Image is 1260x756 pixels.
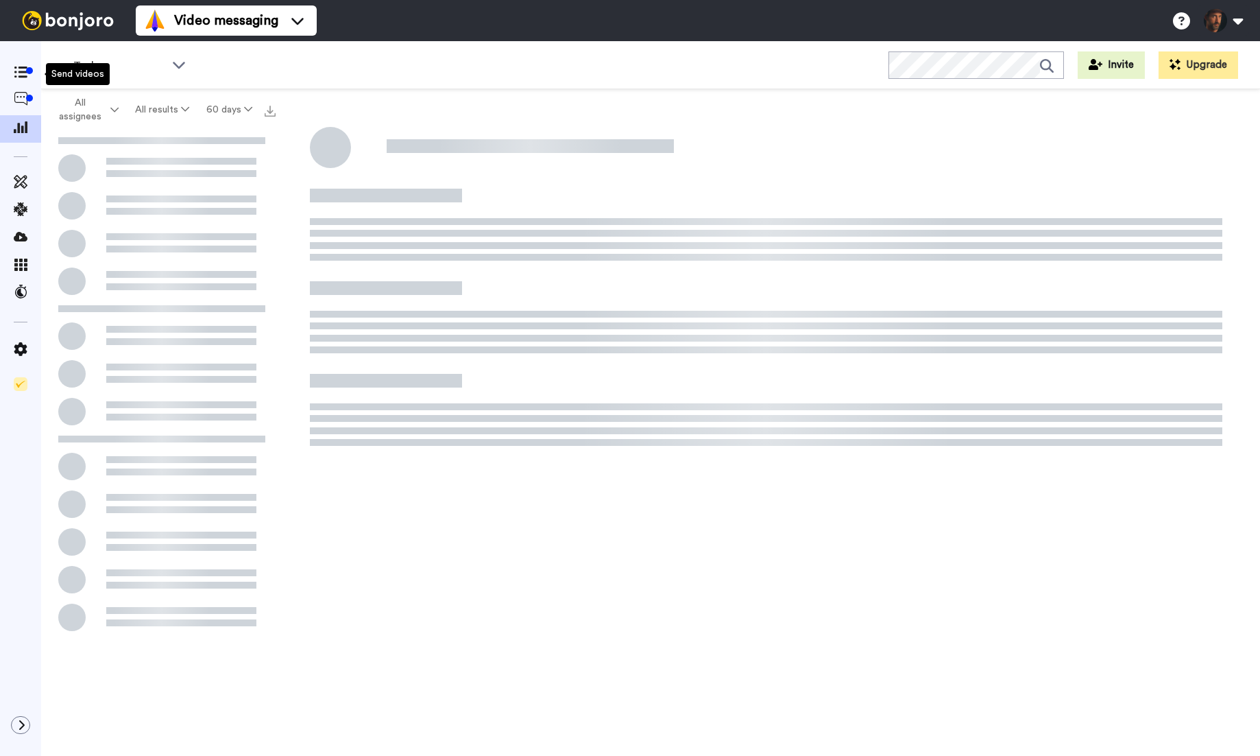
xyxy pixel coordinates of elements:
[1078,51,1145,79] button: Invite
[73,58,165,74] span: Tasks
[144,10,166,32] img: vm-color.svg
[198,97,261,122] button: 60 days
[265,106,276,117] img: export.svg
[174,11,278,30] span: Video messaging
[14,377,27,391] img: Checklist.svg
[16,11,119,30] img: bj-logo-header-white.svg
[261,99,280,120] button: Export all results that match these filters now.
[52,96,108,123] span: All assignees
[46,63,110,85] div: Send videos
[127,97,197,122] button: All results
[1159,51,1238,79] button: Upgrade
[44,91,127,129] button: All assignees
